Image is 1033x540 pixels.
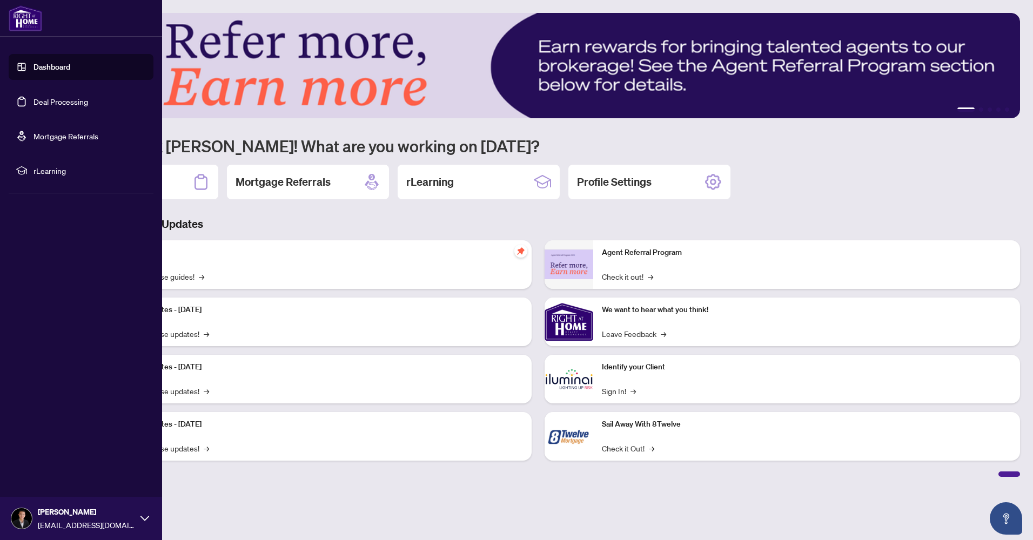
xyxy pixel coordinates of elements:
[33,165,146,177] span: rLearning
[38,519,135,531] span: [EMAIL_ADDRESS][DOMAIN_NAME]
[204,385,209,397] span: →
[56,136,1020,156] h1: Welcome back [PERSON_NAME]! What are you working on [DATE]?
[236,174,331,190] h2: Mortgage Referrals
[988,107,992,112] button: 3
[545,355,593,403] img: Identify your Client
[649,442,654,454] span: →
[113,247,523,259] p: Self-Help
[630,385,636,397] span: →
[33,131,98,141] a: Mortgage Referrals
[9,5,42,31] img: logo
[602,361,1011,373] p: Identify your Client
[602,271,653,282] a: Check it out!→
[514,245,527,258] span: pushpin
[602,385,636,397] a: Sign In!→
[602,328,666,340] a: Leave Feedback→
[11,508,32,529] img: Profile Icon
[113,418,523,430] p: Platform Updates - [DATE]
[577,174,652,190] h2: Profile Settings
[545,249,593,279] img: Agent Referral Program
[1005,107,1009,112] button: 5
[648,271,653,282] span: →
[406,174,454,190] h2: rLearning
[602,247,1011,259] p: Agent Referral Program
[602,442,654,454] a: Check it Out!→
[113,304,523,316] p: Platform Updates - [DATE]
[545,298,593,346] img: We want to hear what you think!
[56,13,1020,118] img: Slide 0
[990,502,1022,535] button: Open asap
[661,328,666,340] span: →
[996,107,1001,112] button: 4
[113,361,523,373] p: Platform Updates - [DATE]
[602,418,1011,430] p: Sail Away With 8Twelve
[204,442,209,454] span: →
[199,271,204,282] span: →
[545,412,593,461] img: Sail Away With 8Twelve
[38,506,135,518] span: [PERSON_NAME]
[204,328,209,340] span: →
[979,107,983,112] button: 2
[33,62,70,72] a: Dashboard
[56,217,1020,232] h3: Brokerage & Industry Updates
[33,97,88,106] a: Deal Processing
[957,107,975,112] button: 1
[602,304,1011,316] p: We want to hear what you think!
